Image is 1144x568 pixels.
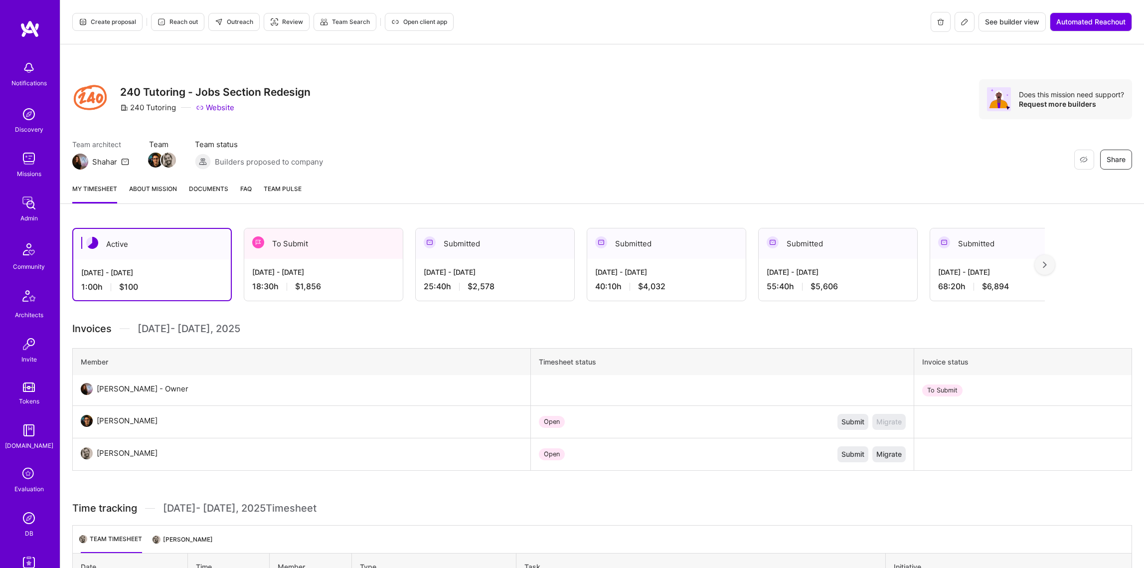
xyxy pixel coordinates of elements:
[81,534,142,553] li: Team timesheet
[595,236,607,248] img: Submitted
[539,416,565,428] div: Open
[1080,156,1088,164] i: icon EyeClosed
[25,528,33,539] div: DB
[152,535,161,544] img: Team Architect
[1056,17,1126,27] span: Automated Reachout
[72,13,143,31] button: Create proposal
[189,184,228,194] span: Documents
[81,267,223,278] div: [DATE] - [DATE]
[320,17,370,26] span: Team Search
[151,13,204,31] button: Reach out
[79,535,88,544] img: Team Architect
[252,267,395,277] div: [DATE] - [DATE]
[1043,261,1047,268] img: right
[73,229,231,259] div: Active
[20,213,38,223] div: Admin
[15,124,43,135] div: Discovery
[138,321,240,336] span: [DATE] - [DATE] , 2025
[767,267,909,277] div: [DATE] - [DATE]
[264,185,302,192] span: Team Pulse
[914,349,1132,376] th: Invoice status
[1100,150,1132,170] button: Share
[982,281,1009,292] span: $6,894
[19,149,39,169] img: teamwork
[767,281,909,292] div: 55:40 h
[162,152,175,169] a: Team Member Avatar
[120,321,130,336] img: Divider
[72,139,129,150] span: Team architect
[252,236,264,248] img: To Submit
[215,157,323,167] span: Builders proposed to company
[13,261,45,272] div: Community
[841,417,864,427] span: Submit
[97,447,158,459] div: [PERSON_NAME]
[72,321,112,336] span: Invoices
[72,154,88,170] img: Team Architect
[121,158,129,166] i: icon Mail
[154,534,213,553] li: [PERSON_NAME]
[759,228,917,259] div: Submitted
[938,281,1081,292] div: 68:20 h
[81,447,93,459] img: User Avatar
[97,415,158,427] div: [PERSON_NAME]
[595,267,738,277] div: [DATE] - [DATE]
[5,440,53,451] div: [DOMAIN_NAME]
[979,12,1046,31] button: See builder view
[987,87,1011,111] img: Avatar
[391,17,447,26] span: Open client app
[837,446,868,462] button: Submit
[767,236,779,248] img: Submitted
[19,104,39,124] img: discovery
[129,184,177,203] a: About Mission
[19,508,39,528] img: Admin Search
[938,236,950,248] img: Submitted
[530,349,914,376] th: Timesheet status
[19,334,39,354] img: Invite
[120,86,311,98] h3: 240 Tutoring - Jobs Section Redesign
[837,414,868,430] button: Submit
[189,184,228,203] a: Documents
[120,102,176,113] div: 240 Tutoring
[244,228,403,259] div: To Submit
[385,13,454,31] button: Open client app
[119,282,138,292] span: $100
[416,228,574,259] div: Submitted
[21,354,37,365] div: Invite
[17,286,41,310] img: Architects
[985,17,1039,27] span: See builder view
[1050,12,1132,31] button: Automated Reachout
[215,17,253,26] span: Outreach
[930,228,1089,259] div: Submitted
[17,169,41,179] div: Missions
[872,446,906,462] button: Migrate
[270,17,303,26] span: Review
[196,102,234,113] a: Website
[19,396,39,406] div: Tokens
[1019,99,1124,109] div: Request more builders
[79,17,136,26] span: Create proposal
[638,281,665,292] span: $4,032
[23,382,35,392] img: tokens
[148,153,163,168] img: Team Member Avatar
[120,104,128,112] i: icon CompanyGray
[79,18,87,26] i: icon Proposal
[424,267,566,277] div: [DATE] - [DATE]
[876,449,902,459] span: Migrate
[14,484,44,494] div: Evaluation
[15,310,43,320] div: Architects
[468,281,494,292] span: $2,578
[81,383,93,395] img: User Avatar
[595,281,738,292] div: 40:10 h
[240,184,252,203] a: FAQ
[11,78,47,88] div: Notifications
[149,139,175,150] span: Team
[922,384,963,396] div: To Submit
[19,193,39,213] img: admin teamwork
[841,449,864,459] span: Submit
[161,153,176,168] img: Team Member Avatar
[424,281,566,292] div: 25:40 h
[1107,155,1126,165] span: Share
[1019,90,1124,99] div: Does this mission need support?
[424,236,436,248] img: Submitted
[81,282,223,292] div: 1:00 h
